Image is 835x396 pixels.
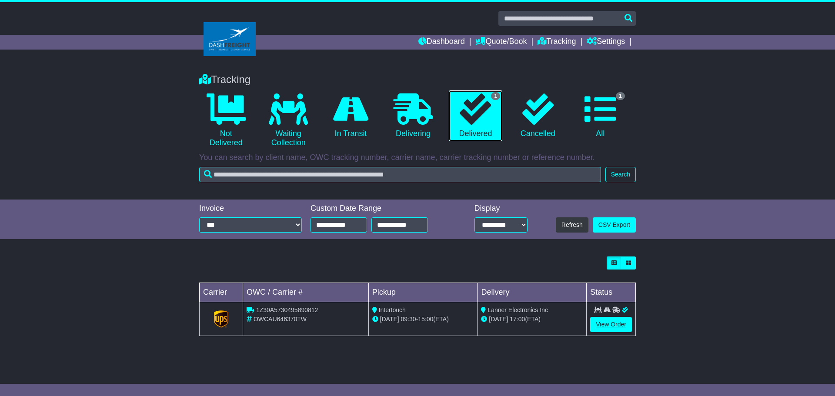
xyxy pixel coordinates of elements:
span: [DATE] [489,316,508,323]
a: View Order [590,317,632,332]
a: Dashboard [418,35,465,50]
button: Refresh [556,217,588,233]
a: CSV Export [593,217,636,233]
img: GetCarrierServiceLogo [214,310,229,328]
td: Status [587,283,636,302]
td: Delivery [478,283,587,302]
div: (ETA) [481,315,583,324]
td: OWC / Carrier # [243,283,369,302]
span: OWCAU646370TW [254,316,307,323]
span: 15:00 [418,316,433,323]
div: Invoice [199,204,302,213]
p: You can search by client name, OWC tracking number, carrier name, carrier tracking number or refe... [199,153,636,163]
div: Display [474,204,528,213]
span: Intertouch [379,306,406,313]
span: 17:00 [510,316,525,323]
span: 09:30 [401,316,416,323]
a: Cancelled [511,90,564,142]
a: Not Delivered [199,90,253,151]
a: 1 All [574,90,627,142]
div: Tracking [195,73,640,86]
div: - (ETA) [372,315,474,324]
td: Pickup [368,283,478,302]
span: 1Z30A5730495890812 [256,306,318,313]
span: [DATE] [380,316,399,323]
a: Tracking [538,35,576,50]
a: Quote/Book [475,35,527,50]
span: 1 [616,92,625,100]
span: Lanner Electronics Inc [488,306,548,313]
td: Carrier [200,283,243,302]
a: In Transit [324,90,377,142]
a: Delivering [386,90,440,142]
button: Search [605,167,636,182]
a: 1 Delivered [449,90,502,142]
a: Waiting Collection [261,90,315,151]
div: Custom Date Range [311,204,450,213]
span: 1 [491,92,500,100]
a: Settings [587,35,625,50]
